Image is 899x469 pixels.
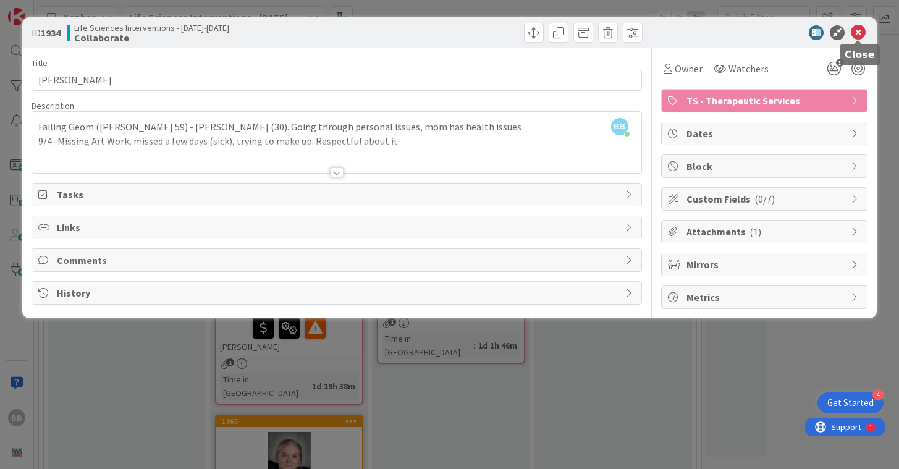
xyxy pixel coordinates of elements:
[686,290,845,305] span: Metrics
[64,5,67,15] div: 1
[675,61,703,76] span: Owner
[26,2,56,17] span: Support
[57,220,618,235] span: Links
[57,253,618,268] span: Comments
[817,392,884,413] div: Open Get Started checklist, remaining modules: 4
[872,389,884,400] div: 4
[686,159,845,174] span: Block
[38,120,635,134] p: Failing Geom ([PERSON_NAME] 59) - [PERSON_NAME] (30). Going through personal issues, mom has heal...
[728,61,769,76] span: Watchers
[32,57,48,69] label: Title
[32,25,61,40] span: ID
[57,187,618,202] span: Tasks
[827,397,874,409] div: Get Started
[32,69,641,91] input: type card name here...
[686,257,845,272] span: Mirrors
[38,134,635,148] p: 9/4 -Missing Art Work, missed a few days (sick), trying to make up. Respectful about it.
[74,33,229,43] b: Collaborate
[686,93,845,108] span: TS - Therapeutic Services
[611,118,628,135] span: BB
[686,224,845,239] span: Attachments
[836,59,844,67] span: 3
[74,23,229,33] span: Life Sciences Interventions - [DATE]-[DATE]
[749,226,761,238] span: ( 1 )
[41,27,61,39] b: 1934
[845,49,875,61] h5: Close
[686,126,845,141] span: Dates
[32,100,74,111] span: Description
[686,192,845,206] span: Custom Fields
[57,285,618,300] span: History
[754,193,775,205] span: ( 0/7 )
